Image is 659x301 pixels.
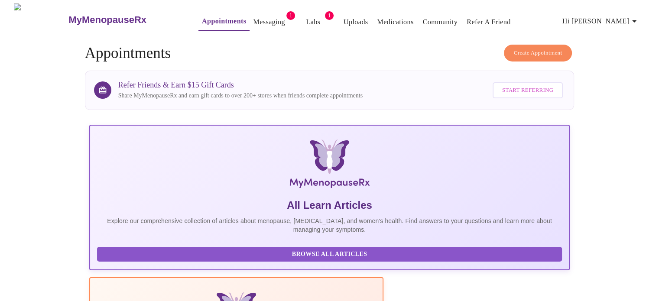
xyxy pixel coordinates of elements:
[68,14,146,26] h3: MyMenopauseRx
[253,16,285,28] a: Messaging
[118,91,363,100] p: Share MyMenopauseRx and earn gift cards to over 200+ stores when friends complete appointments
[118,81,363,90] h3: Refer Friends & Earn $15 Gift Cards
[14,3,68,36] img: MyMenopauseRx Logo
[198,13,250,31] button: Appointments
[202,15,246,27] a: Appointments
[299,13,327,31] button: Labs
[373,13,417,31] button: Medications
[85,45,575,62] h4: Appointments
[467,16,511,28] a: Refer a Friend
[250,13,288,31] button: Messaging
[106,249,554,260] span: Browse All Articles
[68,5,181,35] a: MyMenopauseRx
[97,198,562,212] h5: All Learn Articles
[377,16,413,28] a: Medications
[502,85,553,95] span: Start Referring
[97,217,562,234] p: Explore our comprehensive collection of articles about menopause, [MEDICAL_DATA], and women's hea...
[463,13,514,31] button: Refer a Friend
[423,16,458,28] a: Community
[286,11,295,20] span: 1
[306,16,320,28] a: Labs
[514,48,562,58] span: Create Appointment
[325,11,334,20] span: 1
[490,78,565,103] a: Start Referring
[97,247,562,262] button: Browse All Articles
[493,82,563,98] button: Start Referring
[559,13,643,30] button: Hi [PERSON_NAME]
[340,13,372,31] button: Uploads
[169,139,490,191] img: MyMenopauseRx Logo
[504,45,572,61] button: Create Appointment
[97,250,565,257] a: Browse All Articles
[562,15,640,27] span: Hi [PERSON_NAME]
[344,16,368,28] a: Uploads
[419,13,461,31] button: Community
